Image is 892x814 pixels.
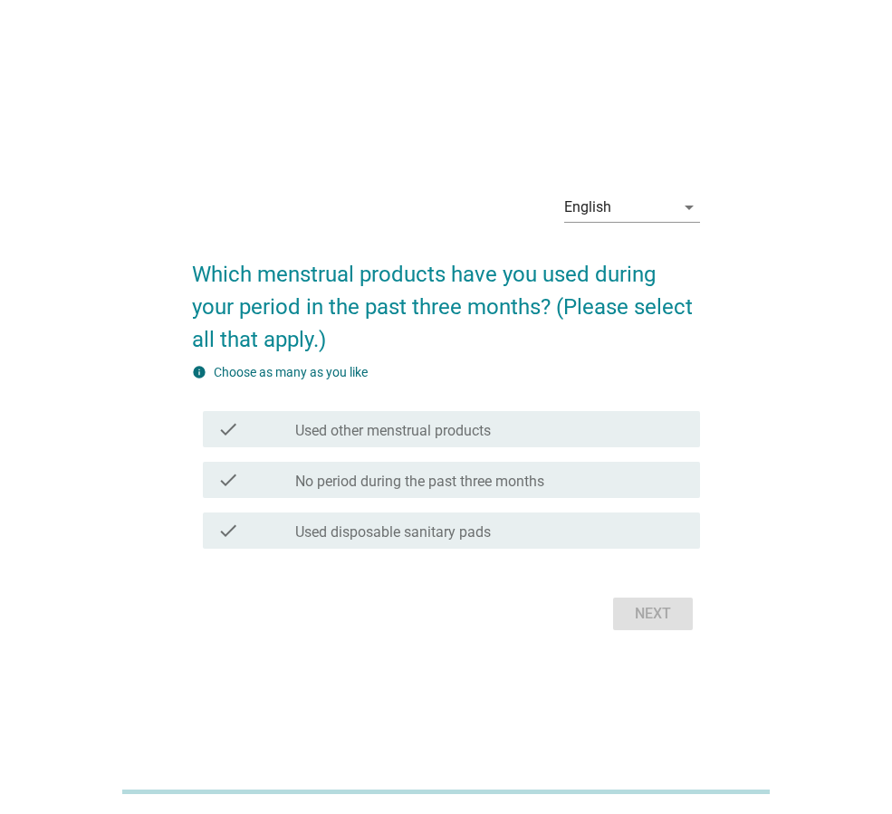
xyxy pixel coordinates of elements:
[564,199,611,215] div: English
[192,365,206,379] i: info
[295,523,491,541] label: Used disposable sanitary pads
[295,422,491,440] label: Used other menstrual products
[678,196,700,218] i: arrow_drop_down
[295,473,544,491] label: No period during the past three months
[214,365,368,379] label: Choose as many as you like
[217,418,239,440] i: check
[217,469,239,491] i: check
[192,240,700,356] h2: Which menstrual products have you used during your period in the past three months? (Please selec...
[217,520,239,541] i: check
